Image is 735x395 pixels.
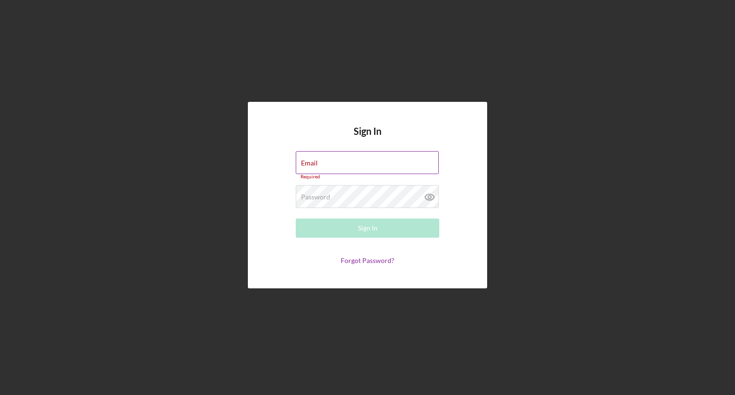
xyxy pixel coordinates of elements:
[301,159,318,167] label: Email
[354,126,381,151] h4: Sign In
[301,193,330,201] label: Password
[341,256,394,264] a: Forgot Password?
[296,174,439,180] div: Required
[296,219,439,238] button: Sign In
[358,219,378,238] div: Sign In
